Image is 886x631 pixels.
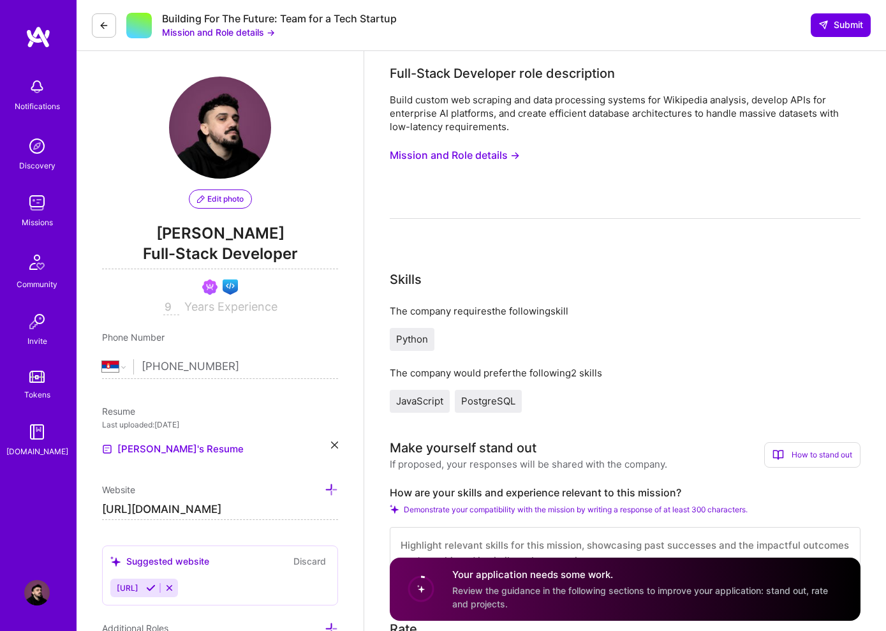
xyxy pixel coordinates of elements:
span: [PERSON_NAME] [102,224,338,243]
span: Website [102,484,135,495]
img: discovery [24,133,50,159]
img: guide book [24,419,50,445]
div: Build custom web scraping and data processing systems for Wikipedia analysis, develop APIs for en... [390,93,860,133]
img: logo [26,26,51,48]
span: Edit photo [197,193,244,205]
img: bell [24,74,50,100]
i: icon LeftArrowDark [99,20,109,31]
input: +1 (000) 000-0000 [142,348,338,385]
span: Phone Number [102,332,165,343]
div: Community [17,278,57,291]
div: Discovery [19,159,55,172]
span: PostgreSQL [461,395,515,407]
button: Submit [811,13,871,36]
div: Invite [27,334,47,348]
input: XX [163,300,179,315]
input: http://... [102,500,338,520]
a: User Avatar [21,580,53,605]
div: Missions [22,216,53,229]
span: Years Experience [184,300,277,313]
div: The company would prefer the following 2 skills [390,366,860,380]
span: Demonstrate your compatibility with the mission by writing a response of at least 300 characters. [404,505,748,514]
button: Edit photo [189,189,252,209]
span: Submit [818,19,863,31]
span: [URL] [117,583,138,593]
a: [PERSON_NAME]'s Resume [102,442,244,457]
div: Building For The Future: Team for a Tech Startup [162,12,397,26]
i: Check [390,505,399,514]
label: How are your skills and experience relevant to this mission? [390,486,860,500]
img: Community [22,247,52,278]
div: How to stand out [764,442,860,468]
img: Resume [102,444,112,454]
div: Make yourself stand out [390,438,536,457]
span: Full-Stack Developer [102,243,338,269]
div: [DOMAIN_NAME] [6,445,68,458]
div: Last uploaded: [DATE] [102,418,338,431]
div: Suggested website [110,554,209,568]
img: Front-end guild [223,279,238,295]
img: User Avatar [169,77,271,179]
h4: Your application needs some work. [452,568,845,581]
div: Skills [390,270,422,289]
button: Mission and Role details → [162,26,275,39]
img: tokens [29,371,45,383]
div: If proposed, your responses will be shared with the company. [390,457,667,471]
button: Discard [290,554,330,568]
img: Been on Mission [202,279,218,295]
i: icon SendLight [818,20,829,30]
div: The company requires the following skill [390,304,860,318]
img: User Avatar [24,580,50,605]
i: icon PencilPurple [197,195,205,203]
i: Accept [146,583,156,593]
span: Python [396,333,428,345]
span: JavaScript [396,395,443,407]
div: Tokens [24,388,50,401]
span: Review the guidance in the following sections to improve your application: stand out, rate and pr... [452,585,828,609]
i: icon BookOpen [772,449,784,461]
div: Full-Stack Developer role description [390,64,615,83]
img: Invite [24,309,50,334]
div: Notifications [15,100,60,113]
span: Resume [102,406,135,417]
button: Mission and Role details → [390,144,520,167]
i: Reject [165,583,174,593]
i: icon SuggestedTeams [110,556,121,567]
i: icon Close [331,442,338,449]
img: teamwork [24,190,50,216]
